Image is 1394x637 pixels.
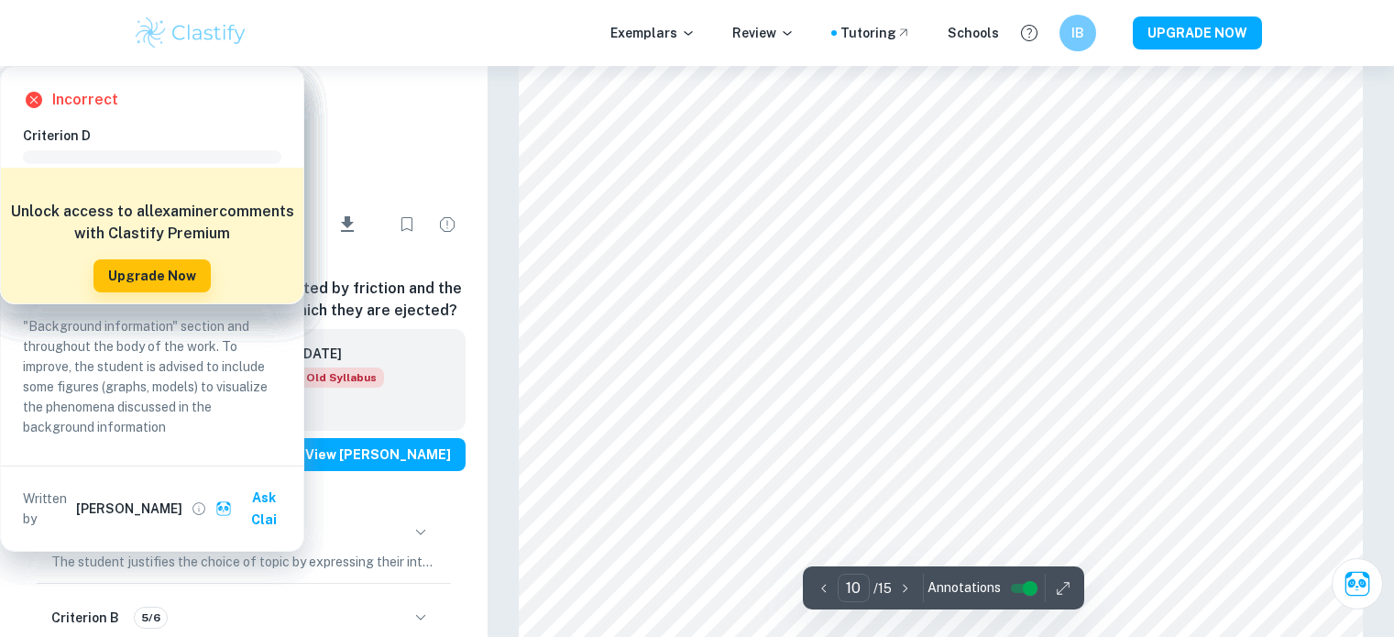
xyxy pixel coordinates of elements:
button: View [PERSON_NAME] [291,438,466,471]
span: 5/6 [135,610,167,626]
h6: IB [1067,23,1088,43]
div: Bookmark [389,206,425,243]
h6: [PERSON_NAME] [76,499,182,519]
h6: Criterion D [23,126,296,146]
button: Upgrade Now [93,259,211,292]
p: Exemplars [610,23,696,43]
button: IB [1059,15,1096,51]
span: Annotations [928,578,1001,598]
span: Old Syllabus [299,368,384,388]
p: All of the concepts associated with the topic (e.g. momentum, friction, types of collisions) are ... [23,256,281,437]
h6: Incorrect [52,89,118,111]
div: Download [309,201,385,248]
img: clai.svg [215,500,233,518]
h6: Unlock access to all examiner comments with Clastify Premium [10,201,294,245]
a: Tutoring [840,23,911,43]
img: Clastify logo [133,15,249,51]
a: Schools [948,23,999,43]
div: Starting from the May 2025 session, the Physics IA requirements have changed. It's OK to refer to... [299,368,384,388]
button: View full profile [186,496,212,522]
button: UPGRADE NOW [1133,16,1262,49]
p: Written by [23,489,72,529]
p: Review [732,23,795,43]
button: Ask Clai [212,481,296,536]
h6: [DATE] [299,344,369,364]
div: Report issue [429,206,466,243]
p: The student justifies the choice of topic by expressing their interest in learning about cars and... [51,552,436,572]
h6: Criterion B [51,608,119,628]
button: Help and Feedback [1014,17,1045,49]
button: Ask Clai [1332,558,1383,610]
p: / 15 [873,578,892,599]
